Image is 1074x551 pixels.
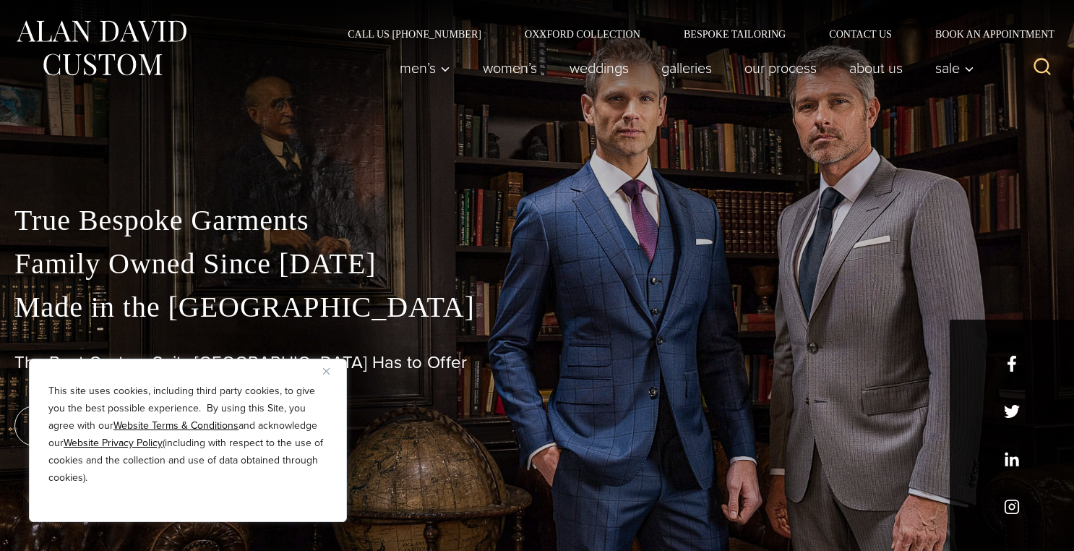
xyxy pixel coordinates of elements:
img: Alan David Custom [14,16,188,80]
a: Our Process [729,54,833,82]
p: This site uses cookies, including third party cookies, to give you the best possible experience. ... [48,383,327,487]
span: Men’s [400,61,450,75]
img: Close [323,368,330,375]
a: Call Us [PHONE_NUMBER] [326,29,503,39]
a: book an appointment [14,406,217,446]
a: Bespoke Tailoring [662,29,807,39]
a: Book an Appointment [914,29,1060,39]
a: Website Privacy Policy [64,435,163,450]
a: Contact Us [807,29,914,39]
h1: The Best Custom Suits [GEOGRAPHIC_DATA] Has to Offer [14,352,1060,373]
p: True Bespoke Garments Family Owned Since [DATE] Made in the [GEOGRAPHIC_DATA] [14,199,1060,329]
a: Oxxford Collection [503,29,662,39]
nav: Primary Navigation [384,54,982,82]
span: Sale [935,61,974,75]
a: Website Terms & Conditions [113,418,239,433]
button: Close [323,362,340,380]
button: View Search Form [1025,51,1060,85]
nav: Secondary Navigation [326,29,1060,39]
a: Women’s [467,54,554,82]
a: About Us [833,54,919,82]
a: weddings [554,54,645,82]
a: Galleries [645,54,729,82]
